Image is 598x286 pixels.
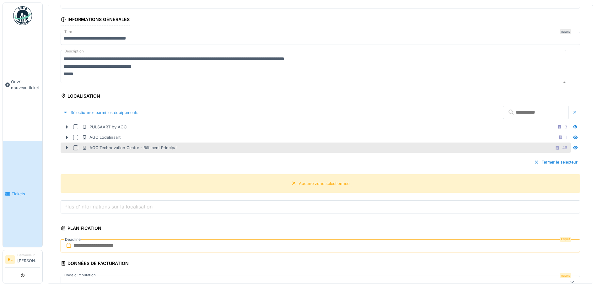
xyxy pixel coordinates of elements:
[63,203,154,210] label: Plus d'informations sur la localisation
[82,145,177,151] div: AGC Technovation Centre - Bâtiment Principal
[64,236,81,243] label: Deadline
[562,145,567,151] div: 46
[565,124,567,130] div: 3
[3,141,42,247] a: Tickets
[63,47,85,55] label: Description
[5,255,15,264] li: RL
[82,124,127,130] div: PULSAART by AGC
[560,29,571,34] div: Requis
[61,224,101,234] div: Planification
[61,108,141,117] div: Sélectionner parmi les équipements
[566,134,567,140] div: 1
[5,253,40,268] a: RL Demandeur[PERSON_NAME]
[3,29,42,141] a: Ouvrir nouveau ticket
[11,79,40,91] span: Ouvrir nouveau ticket
[560,237,571,242] div: Requis
[82,134,121,140] div: AGC Lodelinsart
[61,259,129,269] div: Données de facturation
[17,253,40,266] li: [PERSON_NAME]
[299,181,349,186] div: Aucune zone sélectionnée
[13,6,32,25] img: Badge_color-CXgf-gQk.svg
[17,253,40,257] div: Demandeur
[560,273,571,278] div: Requis
[61,15,130,25] div: Informations générales
[63,273,97,278] label: Code d'imputation
[531,158,580,166] div: Fermer le sélecteur
[12,191,40,197] span: Tickets
[61,91,100,102] div: Localisation
[63,29,73,35] label: Titre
